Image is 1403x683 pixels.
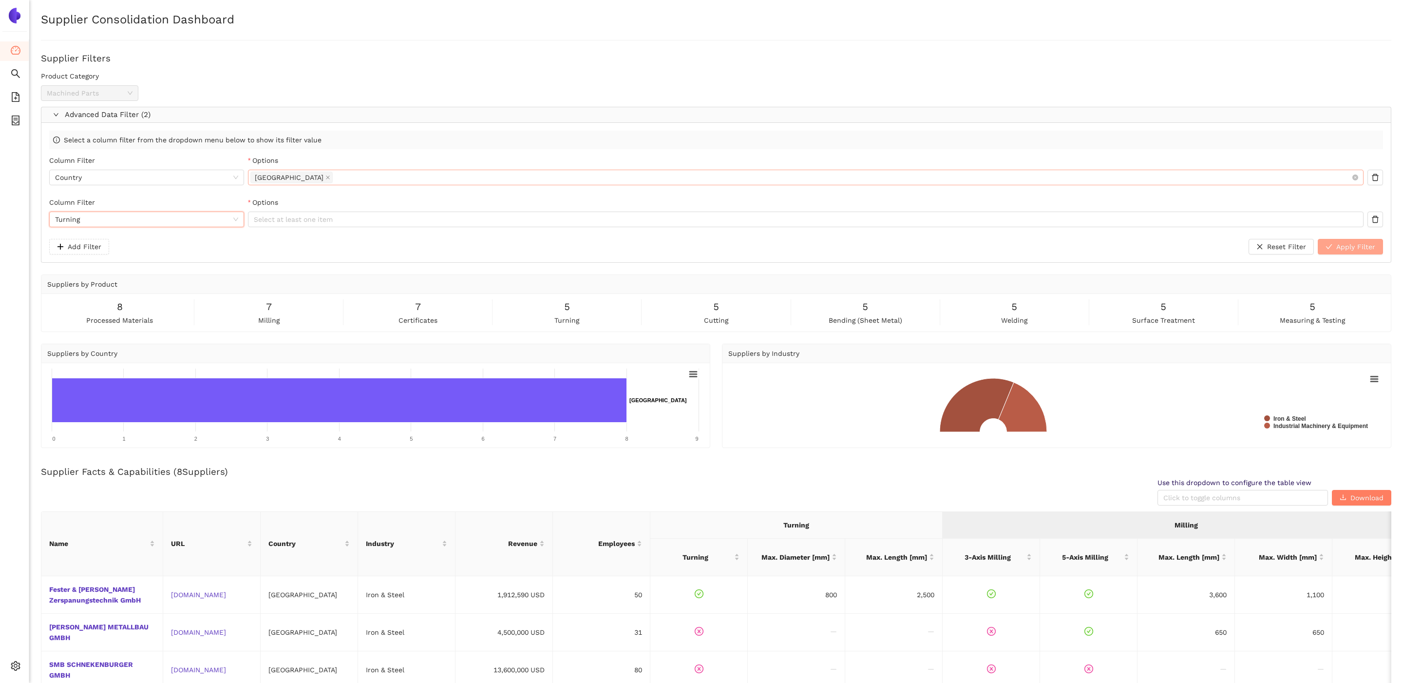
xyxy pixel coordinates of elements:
[1280,315,1345,326] span: measuring & testing
[49,155,95,166] label: Column Filter
[415,299,421,314] span: 7
[695,589,703,598] span: check-circle
[695,664,703,673] span: close-circle
[41,52,1391,65] h3: Supplier Filters
[1138,614,1235,651] td: 650
[47,350,117,357] span: Suppliers by Country
[248,197,278,208] label: Options
[358,576,455,614] td: Iron & Steel
[553,614,650,651] td: 31
[53,137,60,143] span: info-circle
[658,552,732,563] span: Turning
[248,155,278,166] label: Options
[1040,539,1138,576] th: this column's title is 5-Axis Milling,this column is sortable
[853,552,927,563] span: Max. Length [mm]
[41,512,163,576] th: this column's title is Name,this column is sortable
[49,197,95,208] label: Column Filter
[704,315,728,326] span: cutting
[1011,299,1017,314] span: 5
[1048,552,1122,563] span: 5-Axis Milling
[1235,539,1332,576] th: this column's title is Max. Width [mm],this column is sortable
[987,589,996,598] span: check-circle
[1273,423,1368,429] text: Industrial Machinery & Equipment
[258,315,280,326] span: milling
[1160,299,1166,314] span: 5
[1235,576,1332,614] td: 1,100
[41,107,1391,123] div: Advanced Data Filter (2)
[1243,552,1317,563] span: Max. Width [mm]
[194,436,197,442] text: 2
[7,8,22,23] img: Logo
[49,239,109,254] button: plusAdd Filter
[1084,589,1093,598] span: check-circle
[11,42,20,61] span: dashboard
[1326,243,1332,251] span: check
[1249,239,1314,254] button: closeReset Filter
[1084,627,1093,636] span: check-circle
[86,315,153,326] span: processed materials
[695,436,698,442] text: 9
[171,538,245,549] span: URL
[1084,664,1093,673] span: close-circle
[11,65,20,85] span: search
[57,243,64,251] span: plus
[554,315,579,326] span: turning
[338,436,341,442] text: 4
[410,436,413,442] text: 5
[1350,492,1384,503] span: Download
[1367,170,1383,185] button: delete
[55,212,238,227] span: Turning
[1132,315,1195,326] span: surface treatment
[1267,241,1306,252] span: Reset Filter
[455,614,553,651] td: 4,500,000 USD
[561,538,635,549] span: Employees
[41,466,1391,478] h3: Supplier Facts & Capabilities ( 8 Suppliers)
[1368,215,1383,223] span: delete
[553,512,650,576] th: this column's title is Employees,this column is sortable
[261,576,358,614] td: [GEOGRAPHIC_DATA]
[928,666,934,673] span: minus
[1332,490,1391,506] button: downloadDownload
[625,436,628,442] text: 8
[455,576,553,614] td: 1,912,590 USD
[553,576,650,614] td: 50
[250,172,333,183] span: Germany
[748,539,845,576] th: this column's title is Max. Diameter [mm],this column is sortable
[1220,666,1227,673] span: minus
[41,71,99,81] label: Product Category
[358,614,455,651] td: Iron & Steel
[463,538,537,549] span: Revenue
[455,512,553,576] th: this column's title is Revenue,this column is sortable
[366,538,440,549] span: Industry
[1352,175,1358,180] span: close-circle
[748,576,845,614] td: 800
[830,628,837,635] span: minus
[482,436,485,442] text: 6
[52,436,55,442] text: 0
[928,628,934,635] span: minus
[122,436,125,442] text: 1
[1368,174,1383,181] span: delete
[1256,243,1263,251] span: close
[325,175,330,181] span: close
[163,512,261,576] th: this column's title is URL,this column is sortable
[41,12,1391,28] h2: Supplier Consolidation Dashboard
[1001,315,1027,326] span: welding
[1273,415,1306,422] text: Iron & Steel
[1157,478,1328,488] span: Use this dropdown to configure the table view
[1318,239,1383,254] button: checkApply Filter
[829,315,902,326] span: bending (sheet metal)
[398,315,437,326] span: certificates
[49,538,148,549] span: Name
[1138,539,1235,576] th: this column's title is Max. Length [mm],this column is sortable
[11,89,20,108] span: file-add
[650,539,748,576] th: this column's title is Turning,this column is sortable
[64,135,322,145] span: Select a column filter from the dropdown menu below to show its filter value
[728,350,799,357] span: Suppliers by Industry
[987,664,996,673] span: close-circle
[845,576,943,614] td: 2,500
[943,539,1040,576] th: this column's title is 3-Axis Milling,this column is sortable
[11,112,20,132] span: container
[553,436,556,442] text: 7
[53,112,59,117] span: right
